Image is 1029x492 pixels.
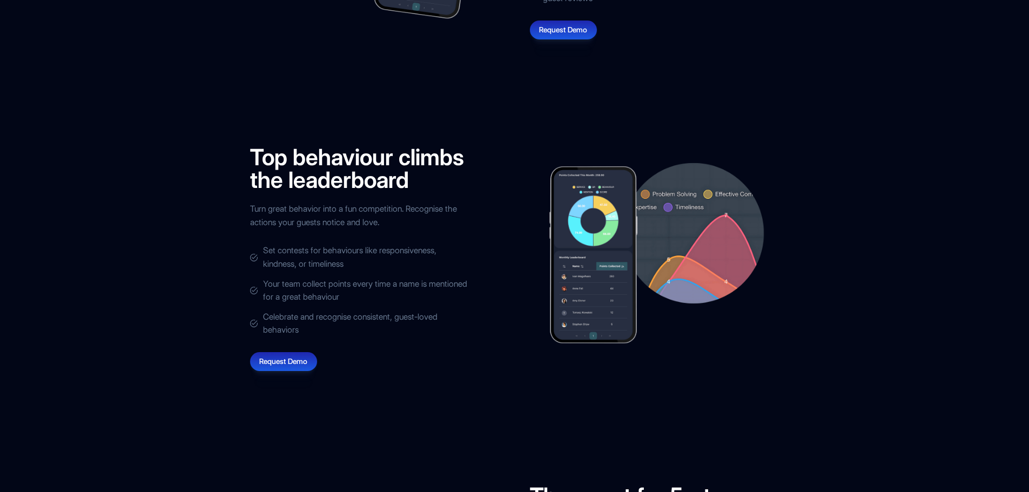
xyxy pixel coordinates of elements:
[263,244,472,271] p: Set contests for behaviours like responsiveness, kindness, or timeliness
[530,21,597,39] a: Request Demo
[263,278,472,304] p: Your team collect points every time a name is mentioned for a great behaviour
[263,311,472,337] p: Celebrate and recognise consistent, guest-loved behaviors
[537,152,766,357] img: Saas Streamline Image
[250,203,472,229] p: Turn great behavior into a fun competition. Recognise the actions your guests notice and love.
[250,146,472,191] h2: Top behaviour climbs the leaderboard
[250,352,317,371] a: Request Demo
